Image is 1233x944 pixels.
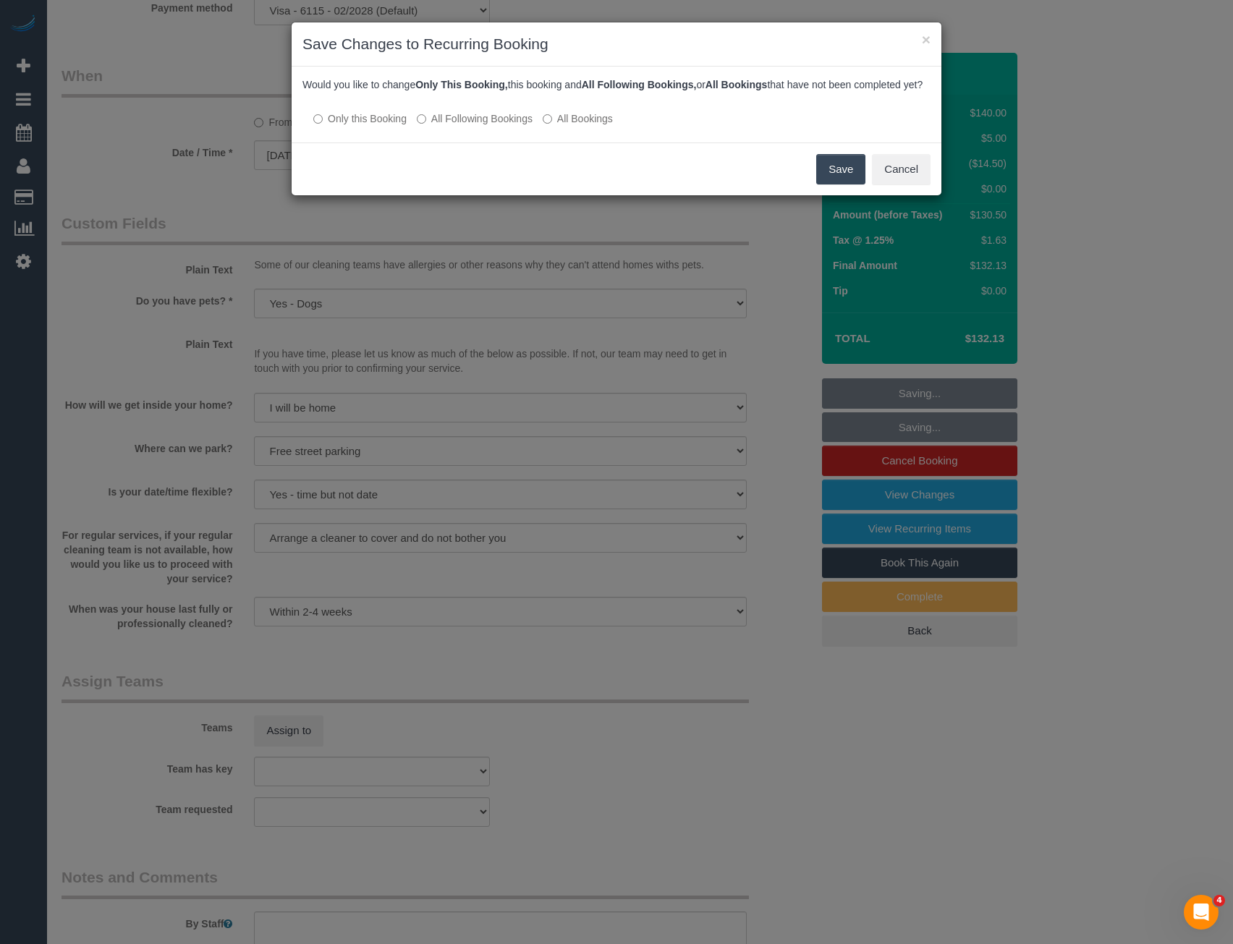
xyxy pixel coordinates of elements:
[417,111,533,126] label: This and all the bookings after it will be changed.
[313,111,407,126] label: All other bookings in the series will remain the same.
[1213,895,1225,906] span: 4
[922,32,931,47] button: ×
[415,79,508,90] b: Only This Booking,
[417,114,426,124] input: All Following Bookings
[543,114,552,124] input: All Bookings
[706,79,768,90] b: All Bookings
[313,114,323,124] input: Only this Booking
[872,154,931,184] button: Cancel
[1184,895,1219,930] iframe: Intercom live chat
[582,79,697,90] b: All Following Bookings,
[302,77,931,92] p: Would you like to change this booking and or that have not been completed yet?
[543,111,613,126] label: All bookings that have not been completed yet will be changed.
[816,154,865,184] button: Save
[302,33,931,55] h3: Save Changes to Recurring Booking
